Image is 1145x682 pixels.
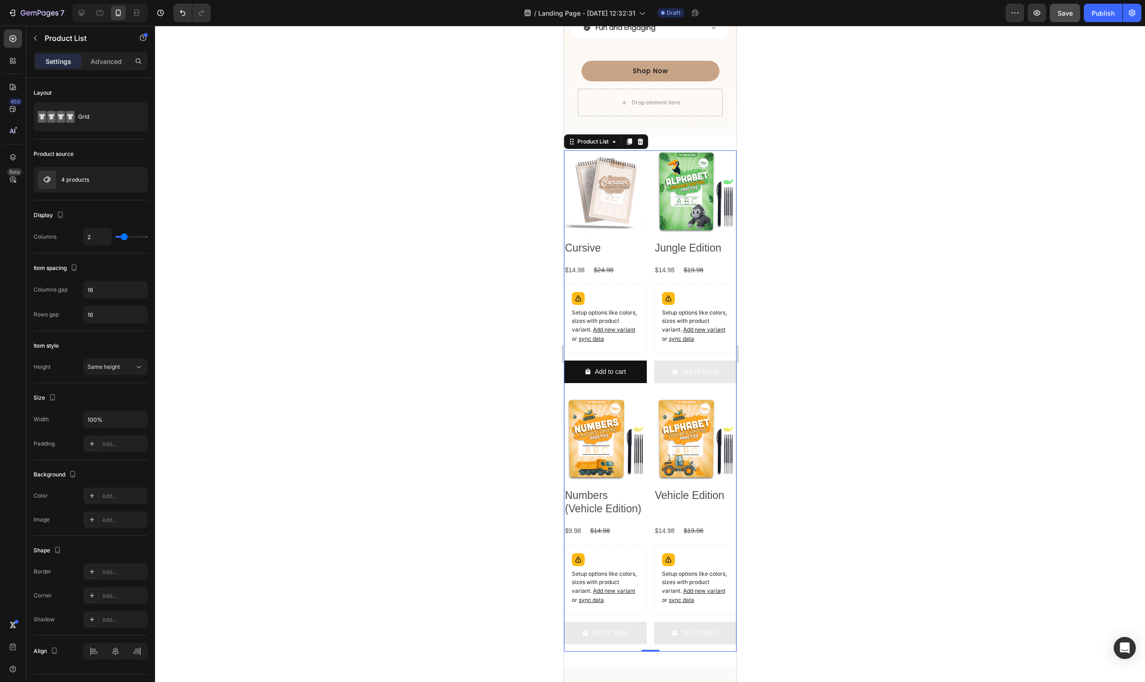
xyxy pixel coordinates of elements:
[45,33,123,44] p: Product List
[34,89,52,97] div: Layout
[25,499,47,512] div: $14.98
[8,571,40,578] span: or
[98,544,165,579] p: Setup options like colors, sizes with product variant.
[34,645,60,658] div: Align
[34,415,49,424] div: Width
[12,112,46,120] div: Product List
[102,516,145,524] div: Add...
[15,571,40,578] span: sync data
[15,309,40,316] span: sync data
[60,7,64,18] p: 7
[69,40,104,51] p: Shop Now
[34,567,52,576] div: Border
[34,150,74,158] div: Product source
[84,306,147,323] input: Auto
[34,440,55,448] div: Padding
[34,492,48,500] div: Color
[90,125,173,207] a: Jungle Edition
[34,342,59,350] div: Item style
[34,286,68,294] div: Columns gap
[34,363,51,371] div: Height
[61,177,89,183] p: 4 products
[90,499,112,512] div: $14.98
[34,262,80,275] div: Item spacing
[564,26,736,682] iframe: Design area
[34,591,52,600] div: Corner
[1058,9,1073,17] span: Save
[538,8,635,18] span: Landing Page - [DATE] 12:32:31
[34,392,58,404] div: Size
[119,300,161,307] span: Add new variant
[1084,4,1122,22] button: Publish
[118,340,155,352] div: Out Of Stock
[38,171,56,189] img: product feature img
[28,602,65,613] div: Out Of Stock
[102,616,145,624] div: Add...
[90,596,173,619] button: Out Of Stock
[90,372,173,455] a: Vehicle Edition
[34,310,59,319] div: Rows gap
[102,492,145,500] div: Add...
[90,335,173,357] button: Out Of Stock
[34,469,78,481] div: Background
[34,615,55,624] div: Shadow
[119,562,161,568] span: Add new variant
[84,229,111,245] input: Auto
[31,340,62,352] div: Add to cart
[68,73,116,80] div: Drop element here
[29,562,71,568] span: Add new variant
[34,209,66,222] div: Display
[173,4,211,22] div: Undo/Redo
[29,300,71,307] span: Add new variant
[34,516,50,524] div: Image
[46,57,71,66] p: Settings
[90,462,173,478] h2: Vehicle Edition
[87,363,120,370] span: Same height
[119,499,140,512] div: $19.98
[1050,4,1080,22] button: Save
[84,281,147,298] input: Auto
[105,571,130,578] span: sync data
[90,215,173,230] h2: Jungle Edition
[84,411,147,428] input: Auto
[8,283,75,318] p: Setup options like colors, sizes with product variant.
[34,233,57,241] div: Columns
[29,238,51,251] div: $24.98
[667,9,680,17] span: Draft
[34,544,63,557] div: Shape
[119,238,140,251] div: $19.98
[90,238,112,251] div: $14.98
[4,4,69,22] button: 7
[8,544,75,579] p: Setup options like colors, sizes with product variant.
[83,359,148,375] button: Same height
[98,309,130,316] span: or
[7,168,22,176] div: Beta
[98,283,165,318] p: Setup options like colors, sizes with product variant.
[1092,8,1115,18] div: Publish
[102,440,145,448] div: Add...
[78,106,134,127] div: Grid
[9,98,22,105] div: 450
[534,8,536,18] span: /
[17,35,155,56] button: <p>Shop Now</p>
[98,571,130,578] span: or
[8,309,40,316] span: or
[105,309,130,316] span: sync data
[91,57,122,66] p: Advanced
[102,592,145,600] div: Add...
[1114,637,1136,659] div: Open Intercom Messenger
[118,602,155,613] div: Out Of Stock
[102,568,145,576] div: Add...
